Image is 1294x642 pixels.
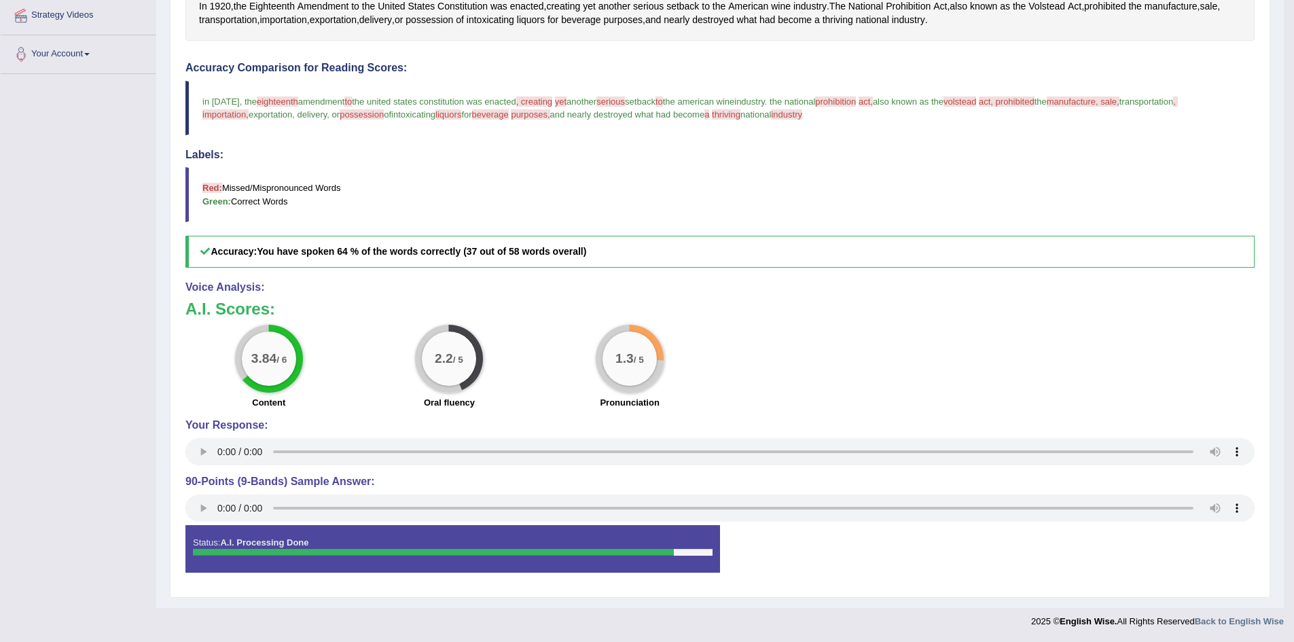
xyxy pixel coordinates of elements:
[185,419,1255,431] h4: Your Response:
[778,13,812,27] span: Click to see word definition
[310,13,357,27] span: Click to see word definition
[185,476,1255,488] h4: 90-Points (9-Bands) Sample Answer:
[453,355,463,365] small: / 5
[567,96,596,107] span: another
[516,96,552,107] span: , creating
[292,109,295,120] span: ,
[555,96,567,107] span: yet
[298,96,345,107] span: amendment
[202,96,240,107] span: in [DATE]
[249,109,292,120] span: exportation
[856,13,889,27] span: Click to see word definition
[185,281,1255,293] h4: Voice Analysis:
[359,13,392,27] span: Click to see word definition
[456,13,464,27] span: Click to see word definition
[332,109,340,120] span: or
[550,109,705,120] span: and nearly destroyed what had become
[1,35,156,69] a: Your Account
[220,537,308,548] strong: A.I. Processing Done
[185,167,1255,221] blockquote: Missed/Mispronounced Words Correct Words
[859,96,873,107] span: act,
[979,96,1035,107] span: act, prohibited
[892,13,925,27] span: Click to see word definition
[185,149,1255,161] h4: Labels:
[461,109,471,120] span: for
[185,236,1255,268] h5: Accuracy:
[737,13,757,27] span: Click to see word definition
[185,62,1255,74] h4: Accuracy Comparison for Reading Scores:
[257,246,586,257] b: You have spoken 64 % of the words correctly (37 out of 58 words overall)
[704,109,709,120] span: a
[873,96,943,107] span: also known as the
[435,109,461,120] span: liquors
[1195,616,1284,626] a: Back to English Wise
[655,96,663,107] span: to
[384,109,391,120] span: of
[260,13,307,27] span: Click to see word definition
[517,13,545,27] span: Click to see word definition
[252,396,285,409] label: Content
[327,109,329,120] span: ,
[547,13,558,27] span: Click to see word definition
[759,13,775,27] span: Click to see word definition
[765,96,768,107] span: .
[395,13,403,27] span: Click to see word definition
[424,396,475,409] label: Oral fluency
[240,96,242,107] span: ,
[344,96,352,107] span: to
[664,13,689,27] span: Click to see word definition
[340,109,384,120] span: possession
[770,96,815,107] span: the national
[298,109,327,120] span: delivery
[185,300,275,318] b: A.I. Scores:
[1035,96,1047,107] span: the
[472,109,509,120] span: beverage
[1047,96,1119,107] span: manufacture, sale,
[561,13,600,27] span: Click to see word definition
[1119,96,1174,107] span: transportation
[511,109,550,120] span: purposes,
[199,13,257,27] span: Click to see word definition
[185,525,720,573] div: Status:
[435,351,454,366] big: 2.2
[251,351,276,366] big: 3.84
[740,109,772,120] span: national
[600,396,659,409] label: Pronunciation
[276,355,287,365] small: / 6
[815,96,856,107] span: prohibition
[257,96,298,107] span: eighteenth
[692,13,734,27] span: Click to see word definition
[734,96,765,107] span: industry
[771,109,802,120] span: industry
[1060,616,1117,626] strong: English Wise.
[245,96,257,107] span: the
[943,96,976,107] span: volstead
[615,351,634,366] big: 1.3
[406,13,453,27] span: Click to see word definition
[467,13,514,27] span: Click to see word definition
[352,96,516,107] span: the united states constitution was enacted
[625,96,655,107] span: setback
[634,355,644,365] small: / 5
[391,109,435,120] span: intoxicating
[663,96,735,107] span: the american wine
[823,13,853,27] span: Click to see word definition
[202,196,231,207] b: Green:
[596,96,625,107] span: serious
[202,183,222,193] b: Red:
[603,13,643,27] span: Click to see word definition
[202,96,1178,120] span: , importation,
[814,13,820,27] span: Click to see word definition
[712,109,740,120] span: thriving
[645,13,661,27] span: Click to see word definition
[1031,608,1284,628] div: 2025 © All Rights Reserved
